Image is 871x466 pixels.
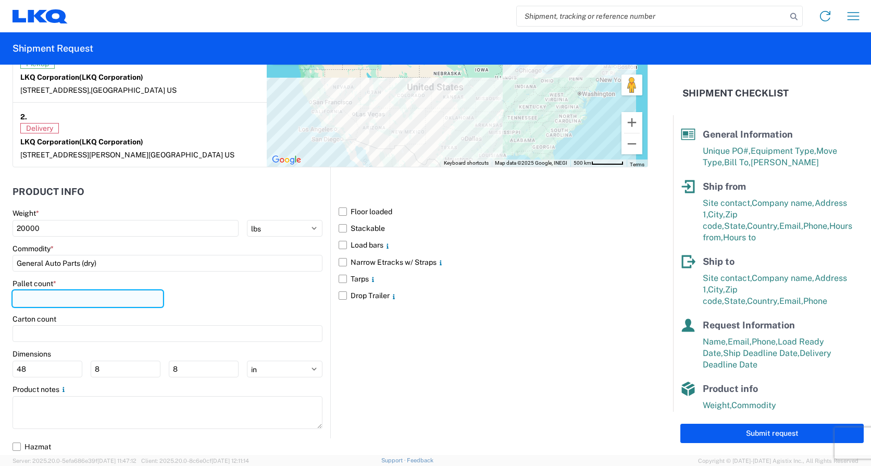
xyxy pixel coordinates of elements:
label: Dimensions [13,349,51,359]
h2: Shipment Request [13,42,93,55]
span: Site contact, [703,198,752,208]
span: [DATE] 12:11:14 [211,458,249,464]
span: [GEOGRAPHIC_DATA] US [148,151,234,159]
span: Ship from [703,181,746,192]
a: Feedback [407,457,433,463]
span: Delivery [20,123,59,133]
span: State, [724,296,747,306]
span: State, [724,221,747,231]
span: [DATE] 11:47:12 [97,458,136,464]
span: [STREET_ADDRESS][PERSON_NAME] [20,151,148,159]
button: Keyboard shortcuts [444,160,489,167]
span: Ship to [703,256,735,267]
input: W [91,361,160,377]
span: Client: 2025.20.0-8c6e0cf [141,458,249,464]
span: Country, [747,221,779,231]
span: Copyright © [DATE]-[DATE] Agistix Inc., All Rights Reserved [698,456,858,465]
span: Phone, [803,221,829,231]
strong: 2. [20,110,27,123]
strong: LKQ Corporation [20,73,143,81]
label: Carton count [13,314,56,324]
label: Pallet count [13,279,56,288]
span: Ship Deadline Date, [723,348,800,358]
span: Commodity [731,400,776,410]
span: Hours to [723,232,756,242]
span: [GEOGRAPHIC_DATA] US [91,86,177,94]
span: Equipment Type, [751,146,816,156]
label: Narrow Etracks w/ Straps [339,254,648,271]
button: Zoom out [621,133,642,154]
label: Stackable [339,220,648,237]
h2: Product Info [13,187,84,197]
a: Terms [630,162,644,167]
span: [PERSON_NAME] [751,157,819,167]
label: Commodity [13,244,54,253]
label: Load bars [339,237,648,253]
span: (LKQ Corporation) [79,73,143,81]
h2: Shipment Checklist [682,87,789,100]
span: 500 km [574,160,591,166]
span: Weight, [703,400,731,410]
a: Support [381,457,407,463]
span: Email, [779,296,803,306]
span: Email, [728,337,752,347]
button: Zoom in [621,112,642,133]
span: Product info [703,383,758,394]
button: Map Scale: 500 km per 58 pixels [570,160,627,167]
strong: LKQ Corporation [20,138,143,146]
label: Tarps [339,271,648,287]
span: Unique PO#, [703,146,751,156]
span: Country, [747,296,779,306]
button: Submit request [680,424,864,443]
span: Email, [779,221,803,231]
span: City, [708,210,725,219]
span: Bill To, [724,157,751,167]
span: Map data ©2025 Google, INEGI [495,160,567,166]
span: Request Information [703,320,795,330]
span: Phone [803,296,827,306]
label: Product notes [13,385,68,394]
span: [STREET_ADDRESS], [20,86,91,94]
span: City, [708,285,725,295]
span: Company name, [752,198,815,208]
span: Name, [703,337,728,347]
a: Open this area in Google Maps (opens a new window) [269,153,304,167]
span: Phone, [752,337,778,347]
input: L [13,361,82,377]
span: (LKQ Corporation) [79,138,143,146]
label: Floor loaded [339,203,648,220]
label: Drop Trailer [339,287,648,304]
img: Google [269,153,304,167]
span: Site contact, [703,273,752,283]
button: Drag Pegman onto the map to open Street View [621,75,642,95]
input: Shipment, tracking or reference number [517,6,787,26]
label: Hazmat [13,438,648,455]
span: Company name, [752,273,815,283]
label: Weight [13,209,39,218]
span: Server: 2025.20.0-5efa686e39f [13,458,136,464]
span: General Information [703,129,793,140]
input: H [169,361,239,377]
